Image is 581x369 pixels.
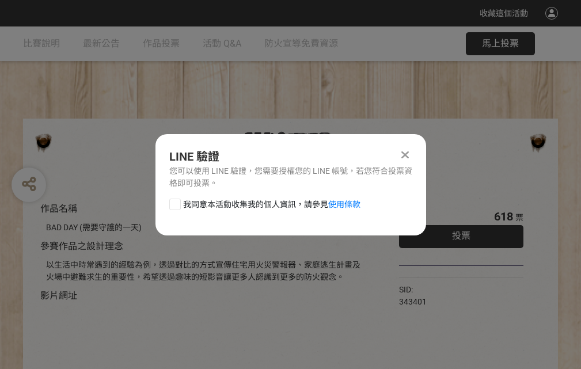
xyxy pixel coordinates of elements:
iframe: Facebook Share [430,284,487,295]
button: 馬上投票 [466,32,535,55]
a: 作品投票 [143,26,180,61]
span: 票 [515,213,523,222]
span: 投票 [452,230,470,241]
a: 防火宣導免費資源 [264,26,338,61]
a: 最新公告 [83,26,120,61]
span: 參賽作品之設計理念 [40,241,123,252]
a: 使用條款 [328,200,360,209]
span: 比賽說明 [23,38,60,49]
span: 最新公告 [83,38,120,49]
span: 作品名稱 [40,203,77,214]
span: 收藏這個活動 [480,9,528,18]
span: SID: 343401 [399,285,427,306]
div: 以生活中時常遇到的經驗為例，透過對比的方式宣傳住宅用火災警報器、家庭逃生計畫及火場中避難求生的重要性，希望透過趣味的短影音讓更多人認識到更多的防火觀念。 [46,259,364,283]
span: 618 [494,210,513,223]
a: 比賽說明 [23,26,60,61]
div: 您可以使用 LINE 驗證，您需要授權您的 LINE 帳號，若您符合投票資格即可投票。 [169,165,412,189]
span: 防火宣導免費資源 [264,38,338,49]
span: 作品投票 [143,38,180,49]
span: 影片網址 [40,290,77,301]
div: BAD DAY (需要守護的一天) [46,222,364,234]
div: LINE 驗證 [169,148,412,165]
a: 活動 Q&A [203,26,241,61]
span: 我同意本活動收集我的個人資訊，請參見 [183,199,360,211]
span: 活動 Q&A [203,38,241,49]
span: 馬上投票 [482,38,519,49]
